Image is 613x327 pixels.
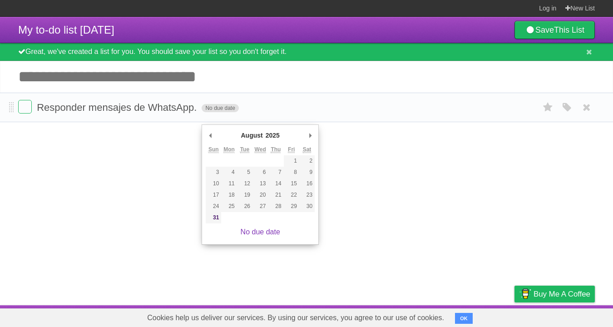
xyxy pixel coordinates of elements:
[206,129,215,142] button: Previous Month
[299,155,315,167] button: 2
[206,212,221,223] button: 31
[240,146,249,153] abbr: Tuesday
[554,25,584,35] b: This List
[206,201,221,212] button: 24
[241,228,280,236] a: No due date
[237,201,252,212] button: 26
[18,24,114,36] span: My to-do list [DATE]
[299,167,315,178] button: 9
[255,146,266,153] abbr: Wednesday
[472,307,492,325] a: Terms
[424,307,460,325] a: Developers
[252,189,268,201] button: 20
[284,201,299,212] button: 29
[514,21,595,39] a: SaveThis List
[284,189,299,201] button: 22
[206,178,221,189] button: 10
[455,313,473,324] button: OK
[206,189,221,201] button: 17
[299,189,315,201] button: 23
[264,129,281,142] div: 2025
[237,167,252,178] button: 5
[221,189,237,201] button: 18
[268,189,283,201] button: 21
[303,146,311,153] abbr: Saturday
[18,100,32,114] label: Done
[394,307,413,325] a: About
[534,286,590,302] span: Buy me a coffee
[503,307,526,325] a: Privacy
[252,178,268,189] button: 13
[208,146,219,153] abbr: Sunday
[268,178,283,189] button: 14
[538,307,595,325] a: Suggest a feature
[252,201,268,212] button: 27
[237,178,252,189] button: 12
[284,167,299,178] button: 8
[202,104,238,112] span: No due date
[138,309,453,327] span: Cookies help us deliver our services. By using our services, you agree to our use of cookies.
[240,129,264,142] div: August
[306,129,315,142] button: Next Month
[252,167,268,178] button: 6
[221,201,237,212] button: 25
[237,189,252,201] button: 19
[299,201,315,212] button: 30
[519,286,531,302] img: Buy me a coffee
[288,146,295,153] abbr: Friday
[539,100,557,115] label: Star task
[268,201,283,212] button: 28
[223,146,235,153] abbr: Monday
[221,178,237,189] button: 11
[284,178,299,189] button: 15
[268,167,283,178] button: 7
[206,167,221,178] button: 3
[299,178,315,189] button: 16
[271,146,281,153] abbr: Thursday
[284,155,299,167] button: 1
[221,167,237,178] button: 4
[514,286,595,302] a: Buy me a coffee
[37,102,199,113] span: Responder mensajes de WhatsApp.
